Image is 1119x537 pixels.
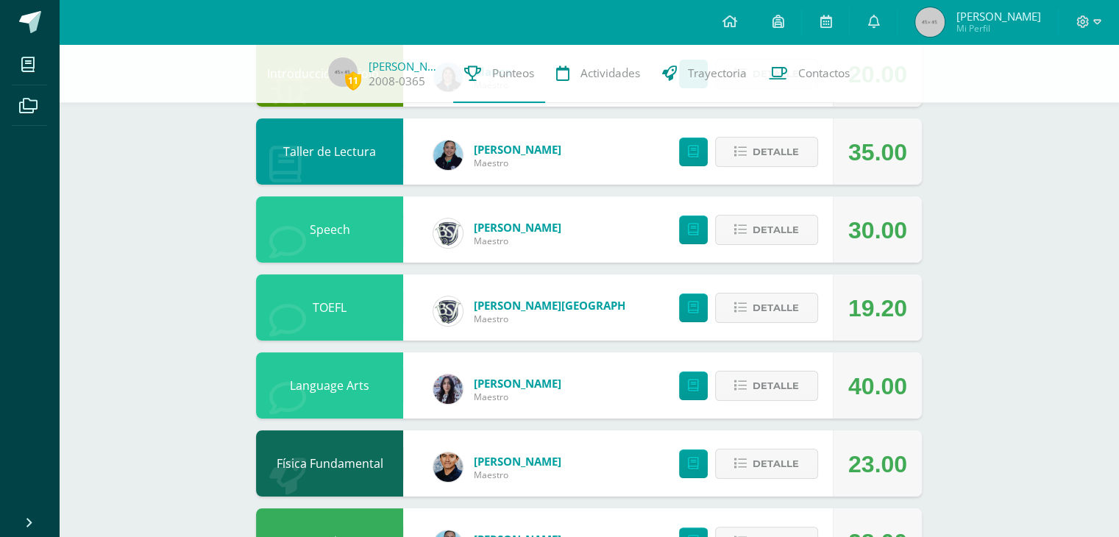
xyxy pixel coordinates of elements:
[433,296,463,326] img: 16c3d0cd5e8cae4aecb86a0a5c6f5782.png
[256,430,403,497] div: Física Fundamental
[956,9,1040,24] span: [PERSON_NAME]
[715,137,818,167] button: Detalle
[474,157,561,169] span: Maestro
[433,218,463,248] img: cf0f0e80ae19a2adee6cb261b32f5f36.png
[753,294,799,321] span: Detalle
[256,352,403,419] div: Language Arts
[915,7,945,37] img: 45x45
[753,450,799,477] span: Detalle
[848,431,907,497] div: 23.00
[848,275,907,341] div: 19.20
[474,142,561,157] a: [PERSON_NAME]
[256,118,403,185] div: Taller de Lectura
[848,119,907,185] div: 35.00
[474,298,650,313] a: [PERSON_NAME][GEOGRAPHIC_DATA]
[345,71,361,90] span: 11
[369,74,425,89] a: 2008-0365
[433,452,463,482] img: 118ee4e8e89fd28cfd44e91cd8d7a532.png
[798,65,850,81] span: Contactos
[715,215,818,245] button: Detalle
[256,274,403,341] div: TOEFL
[753,216,799,243] span: Detalle
[474,454,561,469] a: [PERSON_NAME]
[580,65,640,81] span: Actividades
[474,391,561,403] span: Maestro
[328,57,358,87] img: 45x45
[453,44,545,103] a: Punteos
[848,353,907,419] div: 40.00
[758,44,861,103] a: Contactos
[492,65,534,81] span: Punteos
[651,44,758,103] a: Trayectoria
[474,220,561,235] a: [PERSON_NAME]
[474,376,561,391] a: [PERSON_NAME]
[715,449,818,479] button: Detalle
[715,371,818,401] button: Detalle
[256,196,403,263] div: Speech
[753,372,799,399] span: Detalle
[715,293,818,323] button: Detalle
[545,44,651,103] a: Actividades
[474,235,561,247] span: Maestro
[474,313,650,325] span: Maestro
[956,22,1040,35] span: Mi Perfil
[474,469,561,481] span: Maestro
[433,141,463,170] img: 9587b11a6988a136ca9b298a8eab0d3f.png
[369,59,442,74] a: [PERSON_NAME]
[433,374,463,404] img: c00ed30f81870df01a0e4b2e5e7fa781.png
[688,65,747,81] span: Trayectoria
[753,138,799,166] span: Detalle
[848,197,907,263] div: 30.00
